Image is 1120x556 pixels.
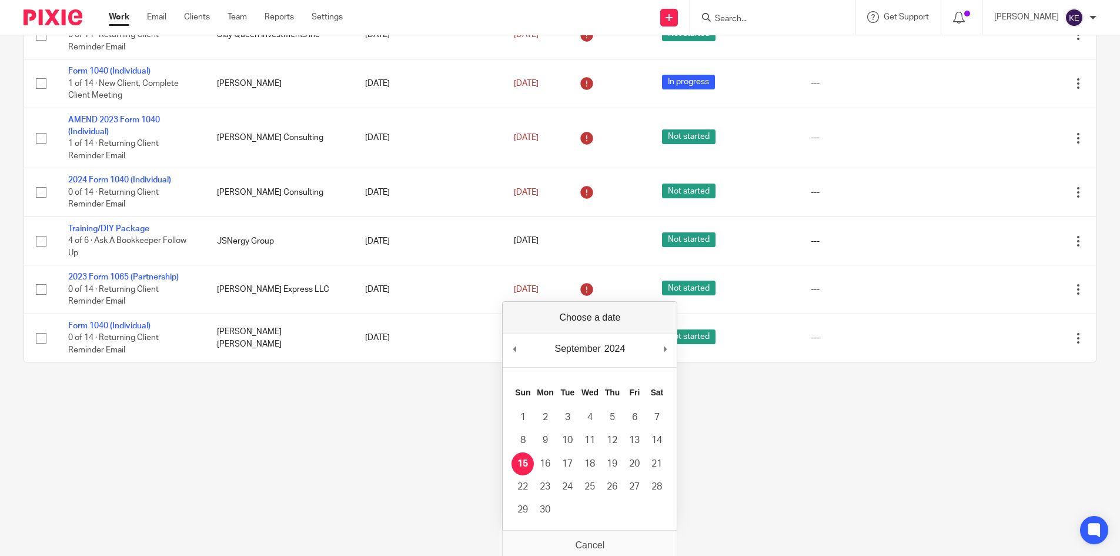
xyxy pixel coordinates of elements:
[646,406,668,429] button: 7
[353,217,502,265] td: [DATE]
[353,314,502,362] td: [DATE]
[579,406,601,429] button: 4
[109,11,129,23] a: Work
[514,134,539,142] span: [DATE]
[353,59,502,108] td: [DATE]
[205,108,354,168] td: [PERSON_NAME] Consulting
[205,59,354,108] td: [PERSON_NAME]
[24,9,82,25] img: Pixie
[603,340,627,358] div: 2024
[884,13,929,21] span: Get Support
[662,329,716,344] span: Not started
[534,498,556,521] button: 30
[514,79,539,88] span: [DATE]
[811,187,936,198] div: ---
[353,168,502,217] td: [DATE]
[68,79,179,100] span: 1 of 14 · New Client, Complete Client Meeting
[511,452,534,475] button: 15
[184,11,210,23] a: Clients
[537,388,553,397] abbr: Monday
[556,452,579,475] button: 17
[579,429,601,452] button: 11
[511,498,534,521] button: 29
[601,452,623,475] button: 19
[511,475,534,498] button: 22
[205,168,354,217] td: [PERSON_NAME] Consulting
[646,452,668,475] button: 21
[662,75,715,89] span: In progress
[651,388,664,397] abbr: Saturday
[68,334,159,354] span: 0 of 14 · Returning Client Reminder Email
[68,116,160,136] a: AMEND 2023 Form 1040 (Individual)
[579,452,601,475] button: 18
[265,11,294,23] a: Reports
[556,429,579,452] button: 10
[623,475,646,498] button: 27
[515,388,530,397] abbr: Sunday
[556,475,579,498] button: 24
[662,281,716,295] span: Not started
[68,225,149,233] a: Training/DIY Package
[205,265,354,314] td: [PERSON_NAME] Express LLC
[353,265,502,314] td: [DATE]
[811,235,936,247] div: ---
[553,340,602,358] div: September
[601,475,623,498] button: 26
[811,332,936,344] div: ---
[811,132,936,144] div: ---
[623,429,646,452] button: 13
[312,11,343,23] a: Settings
[68,322,151,330] a: Form 1040 (Individual)
[514,188,539,197] span: [DATE]
[646,475,668,498] button: 28
[579,475,601,498] button: 25
[561,388,575,397] abbr: Tuesday
[556,406,579,429] button: 3
[68,285,159,306] span: 0 of 14 · Returning Client Reminder Email
[601,429,623,452] button: 12
[511,406,534,429] button: 1
[509,340,520,358] button: Previous Month
[662,232,716,247] span: Not started
[605,388,620,397] abbr: Thursday
[68,176,171,184] a: 2024 Form 1040 (Individual)
[581,388,599,397] abbr: Wednesday
[811,284,936,295] div: ---
[228,11,247,23] a: Team
[511,429,534,452] button: 8
[534,452,556,475] button: 16
[811,78,936,89] div: ---
[714,14,820,25] input: Search
[994,11,1059,23] p: [PERSON_NAME]
[646,429,668,452] button: 14
[68,237,186,258] span: 4 of 6 · Ask A Bookkeeper Follow Up
[68,273,179,281] a: 2023 Form 1065 (Partnership)
[353,108,502,168] td: [DATE]
[659,340,671,358] button: Next Month
[514,285,539,294] span: [DATE]
[1065,8,1084,27] img: svg%3E
[68,140,159,161] span: 1 of 14 · Returning Client Reminder Email
[147,11,166,23] a: Email
[601,406,623,429] button: 5
[623,406,646,429] button: 6
[662,129,716,144] span: Not started
[534,406,556,429] button: 2
[623,452,646,475] button: 20
[534,475,556,498] button: 23
[205,314,354,362] td: [PERSON_NAME] [PERSON_NAME]
[630,388,640,397] abbr: Friday
[68,67,151,75] a: Form 1040 (Individual)
[68,31,159,51] span: 0 of 14 · Returning Client Reminder Email
[514,237,539,245] span: [DATE]
[205,217,354,265] td: JSNergy Group
[662,184,716,198] span: Not started
[534,429,556,452] button: 9
[68,188,159,209] span: 0 of 14 · Returning Client Reminder Email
